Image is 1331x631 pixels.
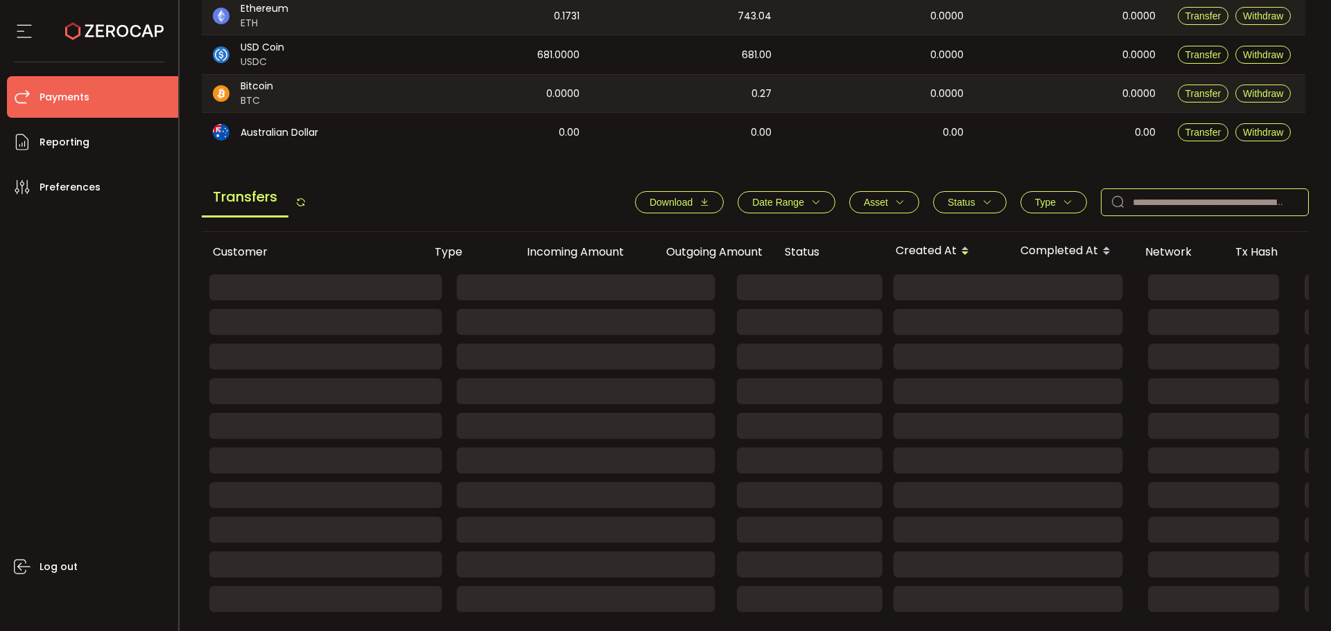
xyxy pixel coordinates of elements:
[1035,197,1056,208] span: Type
[751,86,772,102] span: 0.27
[1243,49,1283,60] span: Withdraw
[202,178,288,217] span: Transfers
[1178,46,1229,64] button: Transfer
[241,1,288,16] span: Ethereum
[213,124,229,141] img: aud_portfolio.svg
[241,40,284,55] span: USD Coin
[1243,127,1283,138] span: Withdraw
[930,8,964,24] span: 0.0000
[1122,8,1156,24] span: 0.0000
[424,244,496,260] div: Type
[752,197,804,208] span: Date Range
[930,47,964,63] span: 0.0000
[496,244,635,260] div: Incoming Amount
[241,16,288,30] span: ETH
[1134,244,1224,260] div: Network
[885,240,1009,263] div: Created At
[933,191,1007,213] button: Status
[864,197,888,208] span: Asset
[1122,86,1156,102] span: 0.0000
[213,8,229,24] img: eth_portfolio.svg
[943,125,964,141] span: 0.00
[1178,7,1229,25] button: Transfer
[1235,123,1291,141] button: Withdraw
[1178,123,1229,141] button: Transfer
[738,191,835,213] button: Date Range
[1185,10,1221,21] span: Transfer
[1185,88,1221,99] span: Transfer
[1235,46,1291,64] button: Withdraw
[40,87,89,107] span: Payments
[241,125,318,140] span: Australian Dollar
[635,244,774,260] div: Outgoing Amount
[241,94,273,108] span: BTC
[1262,565,1331,631] iframe: Chat Widget
[1178,85,1229,103] button: Transfer
[849,191,919,213] button: Asset
[241,79,273,94] span: Bitcoin
[1235,85,1291,103] button: Withdraw
[1020,191,1087,213] button: Type
[650,197,693,208] span: Download
[930,86,964,102] span: 0.0000
[1135,125,1156,141] span: 0.00
[751,125,772,141] span: 0.00
[40,177,101,197] span: Preferences
[1009,240,1134,263] div: Completed At
[774,244,885,260] div: Status
[742,47,772,63] span: 681.00
[202,244,424,260] div: Customer
[1243,10,1283,21] span: Withdraw
[537,47,580,63] span: 681.0000
[559,125,580,141] span: 0.00
[1185,127,1221,138] span: Transfer
[40,557,78,577] span: Log out
[1243,88,1283,99] span: Withdraw
[1235,7,1291,25] button: Withdraw
[1185,49,1221,60] span: Transfer
[1122,47,1156,63] span: 0.0000
[213,85,229,102] img: btc_portfolio.svg
[40,132,89,152] span: Reporting
[738,8,772,24] span: 743.04
[948,197,975,208] span: Status
[554,8,580,24] span: 0.1731
[241,55,284,69] span: USDC
[635,191,724,213] button: Download
[213,46,229,63] img: usdc_portfolio.svg
[546,86,580,102] span: 0.0000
